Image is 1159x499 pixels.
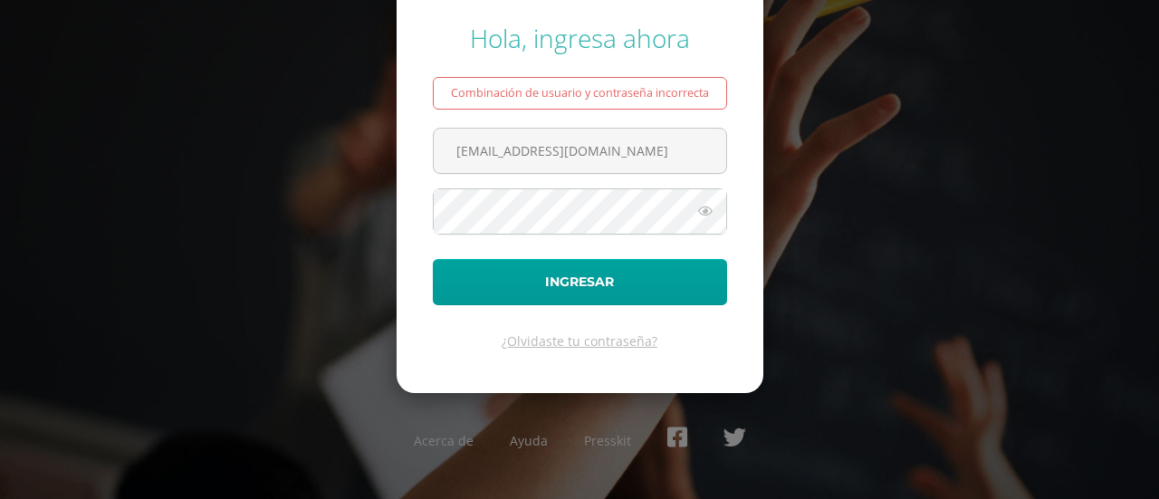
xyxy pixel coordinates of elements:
button: Ingresar [433,259,727,305]
div: Combinación de usuario y contraseña incorrecta [433,77,727,110]
a: Presskit [584,432,631,449]
div: Hola, ingresa ahora [433,21,727,55]
a: Ayuda [510,432,548,449]
input: Correo electrónico o usuario [434,129,726,173]
a: ¿Olvidaste tu contraseña? [502,332,657,350]
a: Acerca de [414,432,474,449]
